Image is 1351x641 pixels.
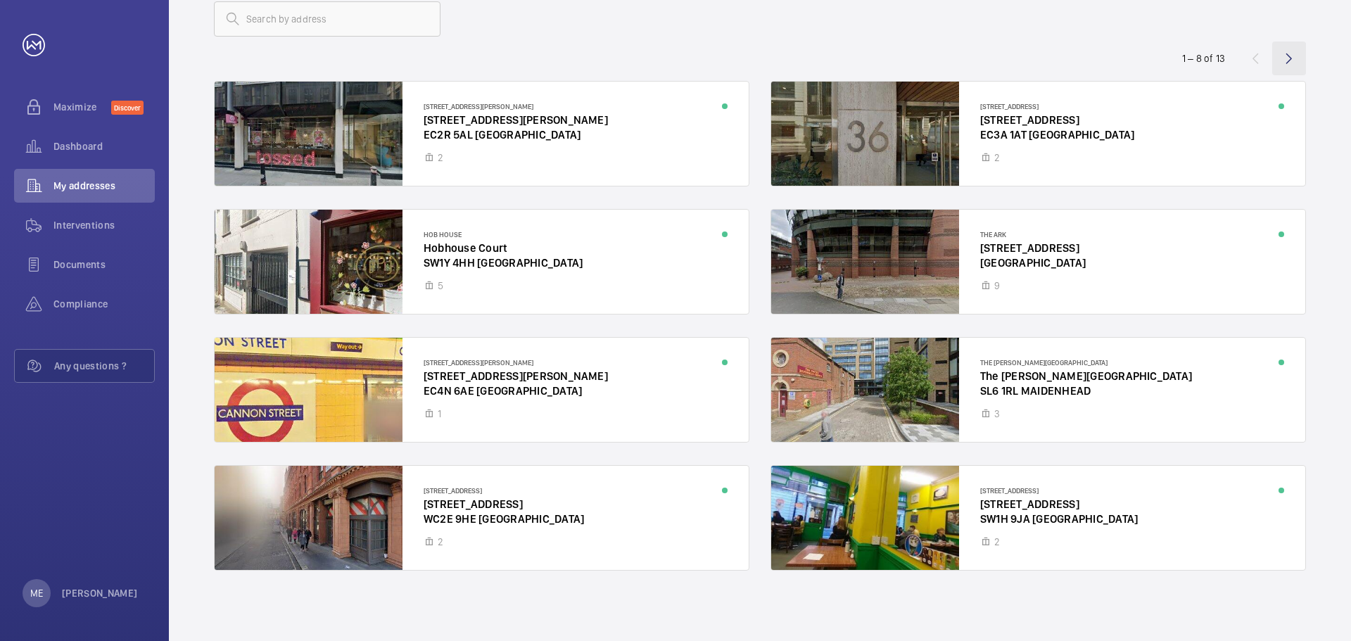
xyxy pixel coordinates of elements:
[53,297,155,311] span: Compliance
[30,586,43,600] p: ME
[53,139,155,153] span: Dashboard
[53,218,155,232] span: Interventions
[53,258,155,272] span: Documents
[1182,51,1225,65] div: 1 – 8 of 13
[53,100,111,114] span: Maximize
[53,179,155,193] span: My addresses
[62,586,138,600] p: [PERSON_NAME]
[214,1,440,37] input: Search by address
[111,101,144,115] span: Discover
[54,359,154,373] span: Any questions ?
